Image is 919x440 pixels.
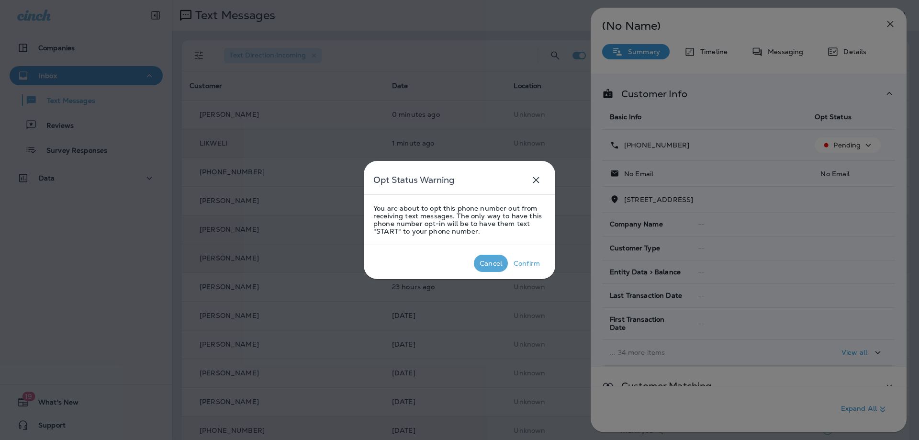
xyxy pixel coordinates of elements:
[373,172,454,188] h5: Opt Status Warning
[508,255,546,272] button: Confirm
[474,255,508,272] button: Cancel
[514,259,540,267] div: Confirm
[480,259,502,267] div: Cancel
[373,204,546,235] p: You are about to opt this phone number out from receiving text messages. The only way to have thi...
[527,170,546,190] button: close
